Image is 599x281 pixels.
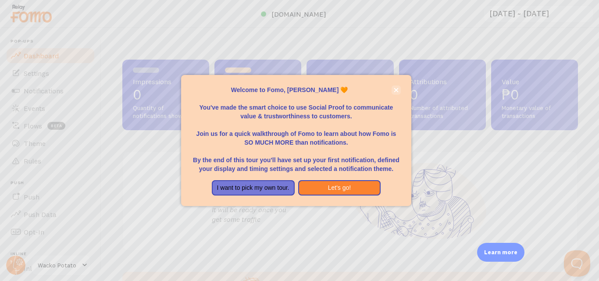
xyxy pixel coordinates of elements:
p: Welcome to Fomo, [PERSON_NAME] 🧡 [192,85,400,94]
div: Welcome to Fomo, Marlowe Cabardo 🧡You&amp;#39;ve made the smart choice to use Social Proof to com... [181,75,411,206]
button: close, [392,85,401,95]
p: Learn more [484,248,517,256]
p: By the end of this tour you'll have set up your first notification, defined your display and timi... [192,147,400,173]
p: You've made the smart choice to use Social Proof to communicate value & trustworthiness to custom... [192,94,400,121]
p: Join us for a quick walkthrough of Fomo to learn about how Fomo is SO MUCH MORE than notifications. [192,121,400,147]
button: Let's go! [298,180,381,196]
button: I want to pick my own tour. [212,180,295,196]
div: Learn more [477,243,524,262]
